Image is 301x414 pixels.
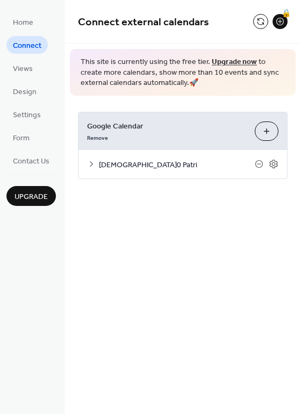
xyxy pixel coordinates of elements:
span: Views [13,63,33,75]
span: Form [13,133,30,144]
a: Views [6,59,39,77]
span: Google Calendar [87,120,246,132]
a: Upgrade now [212,55,257,69]
span: [DEMOGRAPHIC_DATA]0 Patri [99,159,255,170]
span: Home [13,17,33,28]
span: This site is currently using the free tier. to create more calendars, show more than 10 events an... [81,57,285,89]
a: Settings [6,105,47,123]
span: Settings [13,110,41,121]
a: Connect [6,36,48,54]
span: Design [13,87,37,98]
span: Upgrade [15,191,48,203]
a: Home [6,13,40,31]
button: Upgrade [6,186,56,206]
a: Contact Us [6,152,56,169]
span: Remove [87,134,108,141]
span: Contact Us [13,156,49,167]
span: Connect [13,40,41,52]
a: Form [6,129,36,146]
span: Connect external calendars [78,12,209,33]
a: Design [6,82,43,100]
